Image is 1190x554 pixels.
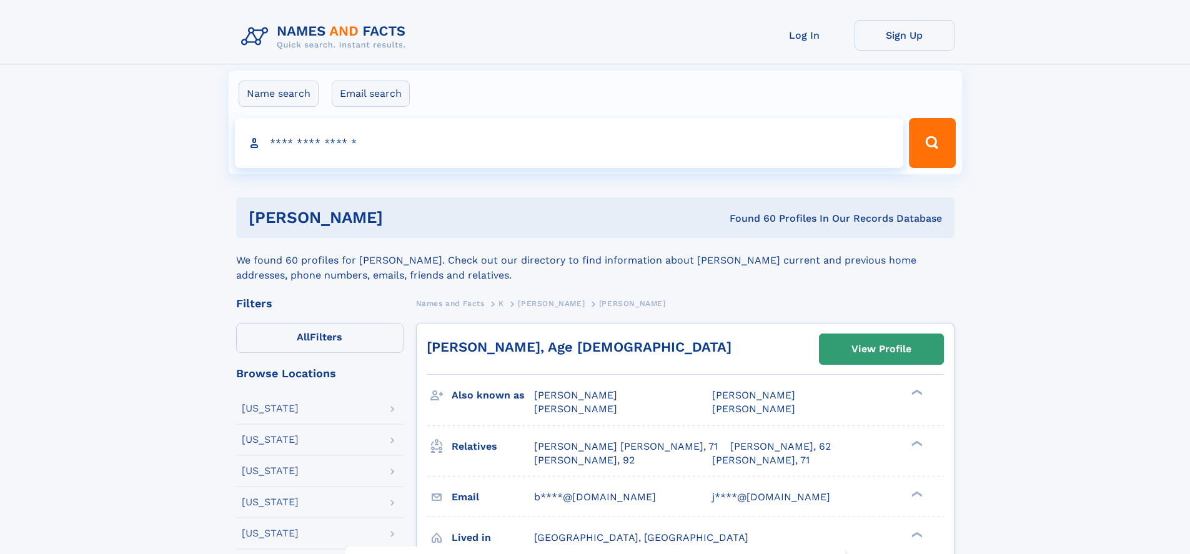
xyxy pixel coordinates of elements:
[249,210,557,225] h1: [PERSON_NAME]
[908,388,923,397] div: ❯
[242,435,299,445] div: [US_STATE]
[820,334,943,364] a: View Profile
[599,299,666,308] span: [PERSON_NAME]
[236,368,404,379] div: Browse Locations
[730,440,831,453] a: [PERSON_NAME], 62
[452,385,534,406] h3: Also known as
[518,295,585,311] a: [PERSON_NAME]
[236,20,416,54] img: Logo Names and Facts
[534,532,748,543] span: [GEOGRAPHIC_DATA], [GEOGRAPHIC_DATA]
[712,453,810,467] a: [PERSON_NAME], 71
[855,20,954,51] a: Sign Up
[242,466,299,476] div: [US_STATE]
[242,528,299,538] div: [US_STATE]
[297,331,310,343] span: All
[908,439,923,447] div: ❯
[908,490,923,498] div: ❯
[498,295,504,311] a: K
[239,81,319,107] label: Name search
[427,339,731,355] a: [PERSON_NAME], Age [DEMOGRAPHIC_DATA]
[416,295,485,311] a: Names and Facts
[236,298,404,309] div: Filters
[534,389,617,401] span: [PERSON_NAME]
[909,118,955,168] button: Search Button
[908,530,923,538] div: ❯
[452,527,534,548] h3: Lived in
[236,238,954,283] div: We found 60 profiles for [PERSON_NAME]. Check out our directory to find information about [PERSON...
[851,335,911,364] div: View Profile
[235,118,904,168] input: search input
[556,212,942,225] div: Found 60 Profiles In Our Records Database
[755,20,855,51] a: Log In
[534,403,617,415] span: [PERSON_NAME]
[518,299,585,308] span: [PERSON_NAME]
[236,323,404,353] label: Filters
[452,436,534,457] h3: Relatives
[534,440,718,453] a: [PERSON_NAME] [PERSON_NAME], 71
[534,453,635,467] a: [PERSON_NAME], 92
[332,81,410,107] label: Email search
[452,487,534,508] h3: Email
[498,299,504,308] span: K
[242,403,299,413] div: [US_STATE]
[712,403,795,415] span: [PERSON_NAME]
[242,497,299,507] div: [US_STATE]
[712,389,795,401] span: [PERSON_NAME]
